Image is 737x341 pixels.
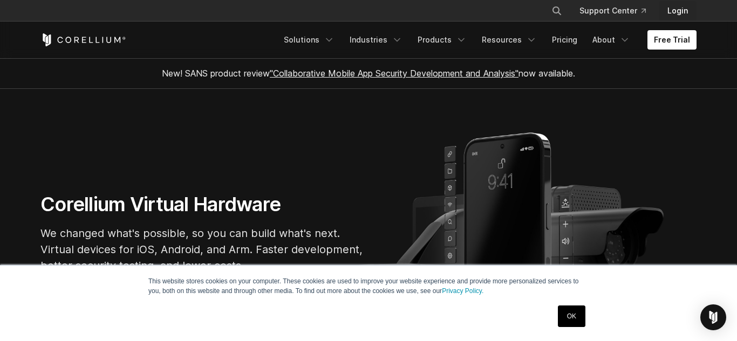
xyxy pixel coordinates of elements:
[148,276,589,296] p: This website stores cookies on your computer. These cookies are used to improve your website expe...
[659,1,697,20] a: Login
[277,30,697,50] div: Navigation Menu
[442,287,483,295] a: Privacy Policy.
[538,1,697,20] div: Navigation Menu
[547,1,567,20] button: Search
[277,30,341,50] a: Solutions
[270,68,518,79] a: "Collaborative Mobile App Security Development and Analysis"
[647,30,697,50] a: Free Trial
[411,30,473,50] a: Products
[40,225,364,274] p: We changed what's possible, so you can build what's next. Virtual devices for iOS, Android, and A...
[475,30,543,50] a: Resources
[558,305,585,327] a: OK
[586,30,637,50] a: About
[545,30,584,50] a: Pricing
[571,1,654,20] a: Support Center
[40,192,364,217] h1: Corellium Virtual Hardware
[343,30,409,50] a: Industries
[700,304,726,330] div: Open Intercom Messenger
[40,33,126,46] a: Corellium Home
[162,68,575,79] span: New! SANS product review now available.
